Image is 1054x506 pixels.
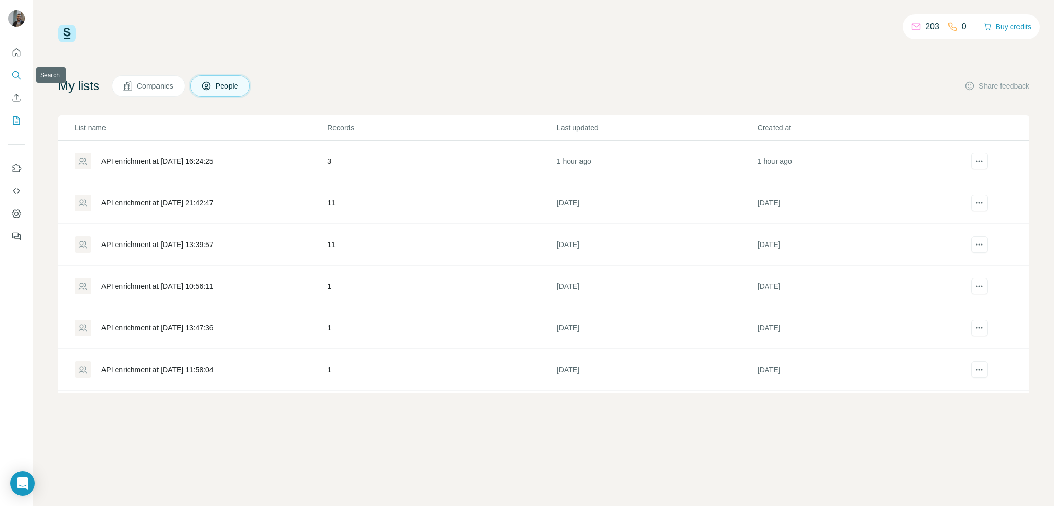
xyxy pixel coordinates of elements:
[964,81,1029,91] button: Share feedback
[10,471,35,496] div: Open Intercom Messenger
[757,266,958,307] td: [DATE]
[971,153,988,169] button: actions
[971,195,988,211] button: actions
[58,78,99,94] h4: My lists
[971,361,988,378] button: actions
[101,239,214,250] div: API enrichment at [DATE] 13:39:57
[757,141,958,182] td: 1 hour ago
[8,43,25,62] button: Quick start
[327,141,556,182] td: 3
[757,307,958,349] td: [DATE]
[556,349,757,391] td: [DATE]
[8,227,25,246] button: Feedback
[327,182,556,224] td: 11
[327,391,556,432] td: 20
[556,141,757,182] td: 1 hour ago
[8,182,25,200] button: Use Surfe API
[556,391,757,432] td: [DATE]
[556,266,757,307] td: [DATE]
[757,349,958,391] td: [DATE]
[216,81,239,91] span: People
[758,123,957,133] p: Created at
[327,266,556,307] td: 1
[327,224,556,266] td: 11
[925,21,939,33] p: 203
[971,236,988,253] button: actions
[101,364,214,375] div: API enrichment at [DATE] 11:58:04
[327,349,556,391] td: 1
[101,323,214,333] div: API enrichment at [DATE] 13:47:36
[556,182,757,224] td: [DATE]
[757,182,958,224] td: [DATE]
[8,111,25,130] button: My lists
[101,198,214,208] div: API enrichment at [DATE] 21:42:47
[101,156,214,166] div: API enrichment at [DATE] 16:24:25
[8,89,25,107] button: Enrich CSV
[58,25,76,42] img: Surfe Logo
[8,10,25,27] img: Avatar
[327,307,556,349] td: 1
[983,20,1031,34] button: Buy credits
[8,66,25,84] button: Search
[971,320,988,336] button: actions
[556,307,757,349] td: [DATE]
[757,391,958,432] td: [DATE]
[8,159,25,178] button: Use Surfe on LinkedIn
[962,21,967,33] p: 0
[8,204,25,223] button: Dashboard
[757,224,958,266] td: [DATE]
[327,123,556,133] p: Records
[971,278,988,294] button: actions
[137,81,174,91] span: Companies
[557,123,757,133] p: Last updated
[101,281,214,291] div: API enrichment at [DATE] 10:56:11
[556,224,757,266] td: [DATE]
[75,123,326,133] p: List name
